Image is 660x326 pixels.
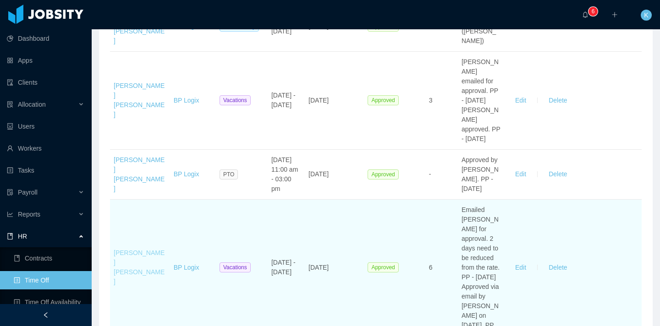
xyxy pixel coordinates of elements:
[114,249,165,285] a: [PERSON_NAME] [PERSON_NAME]
[588,7,598,16] sup: 6
[7,189,13,196] i: icon: file-protect
[14,293,84,311] a: icon: profileTime Off Availability
[508,260,533,275] button: Edit
[368,262,398,272] span: Approved
[271,92,296,109] span: [DATE] - [DATE]
[508,93,533,108] button: Edit
[7,233,13,239] i: icon: book
[308,97,329,104] span: [DATE]
[220,262,251,272] span: Vacations
[18,211,40,218] span: Reports
[611,11,618,18] i: icon: plus
[14,271,84,289] a: icon: profileTime Off
[174,264,199,271] a: BP Logix
[462,58,500,142] span: [PERSON_NAME] emailed for approval. PP - [DATE] [PERSON_NAME] approved. PP - [DATE]
[7,211,13,217] i: icon: line-chart
[18,233,27,240] span: HR
[7,51,84,70] a: icon: appstoreApps
[462,8,498,44] span: Approved by the client ([PERSON_NAME])
[7,139,84,158] a: icon: userWorkers
[541,93,574,108] button: Delete
[220,95,251,105] span: Vacations
[429,170,431,178] span: -
[7,117,84,136] a: icon: robotUsers
[308,264,329,271] span: [DATE]
[18,189,38,196] span: Payroll
[508,167,533,182] button: Edit
[541,167,574,182] button: Delete
[220,169,238,179] span: PTO
[582,11,588,18] i: icon: bell
[174,97,199,104] a: BP Logix
[174,170,199,178] a: BP Logix
[114,156,165,192] a: [PERSON_NAME] [PERSON_NAME]
[644,10,648,21] span: K
[429,97,433,104] span: 3
[18,101,46,108] span: Allocation
[271,18,296,35] span: [DATE] - [DATE]
[7,161,84,179] a: icon: profileTasks
[271,156,298,192] span: [DATE] 11:00 am - 03:00 pm
[368,169,398,179] span: Approved
[114,82,165,118] a: [PERSON_NAME] [PERSON_NAME]
[592,7,595,16] p: 6
[429,264,433,271] span: 6
[462,156,499,192] span: Approved by [PERSON_NAME]. PP - [DATE]
[14,249,84,267] a: icon: bookContracts
[7,73,84,92] a: icon: auditClients
[7,29,84,48] a: icon: pie-chartDashboard
[114,8,165,44] a: [PERSON_NAME] [PERSON_NAME]
[308,170,329,178] span: [DATE]
[7,101,13,108] i: icon: solution
[541,260,574,275] button: Delete
[368,95,398,105] span: Approved
[271,259,296,276] span: [DATE] - [DATE]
